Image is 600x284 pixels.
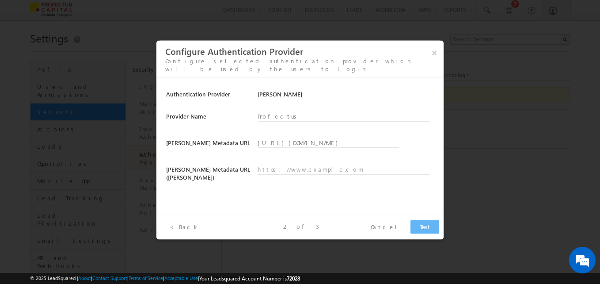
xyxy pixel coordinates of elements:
[163,221,206,234] button: < Back
[92,275,127,281] a: Contact Support
[364,221,410,234] button: Cancel
[163,137,251,150] div: [PERSON_NAME] Metadata URL
[287,275,300,282] span: 72028
[30,274,300,283] span: © 2025 LeadSquared | | | | |
[165,57,412,73] span: Configure selected authentication provider which will be used by the users to login
[258,136,399,148] input: https://www.example.com
[258,162,430,175] input: https://www.example.com
[163,164,251,181] div: [PERSON_NAME] Metadata URL ([PERSON_NAME])
[120,221,160,233] em: Start Chat
[145,4,166,26] div: Minimize live chat window
[129,275,163,281] a: Terms of Service
[163,90,251,103] div: Authentication Provider
[165,45,441,57] h3: Configure Authentication Provider
[163,111,251,123] div: Provider Name
[199,275,300,282] span: Your Leadsquared Account Number is
[410,220,439,234] button: Test
[258,90,302,98] span: [PERSON_NAME]
[427,45,441,61] button: ×
[11,82,161,213] textarea: Type your message and hit 'Enter'
[78,275,91,281] a: About
[258,220,345,233] div: 2 of 3
[258,109,430,122] input: Name to display on Sign-in button
[46,46,148,58] div: Chat with us now
[164,275,198,281] a: Acceptable Use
